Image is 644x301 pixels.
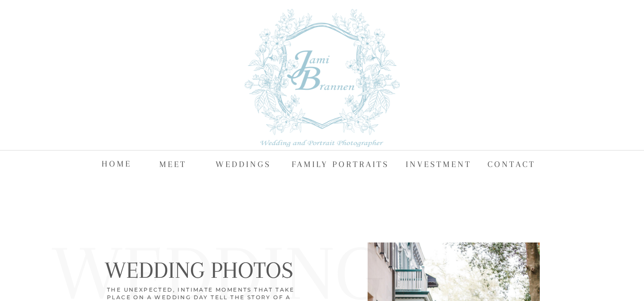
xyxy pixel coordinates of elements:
[292,157,392,170] a: FAMILY PORTRAITS
[216,157,271,170] a: WEDDINGS
[102,156,131,170] a: HOME
[105,257,334,284] h1: Wedding Photos
[406,157,473,170] a: Investment
[487,157,544,170] a: CONTACT
[159,157,188,170] a: MEET
[107,286,295,301] h3: THE UNEXPECTED, INTIMATE MOMENTS THAT TAKE PLACE ON A WEDDING DAY TELL THE STORY OF A BEAUTIFUL M...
